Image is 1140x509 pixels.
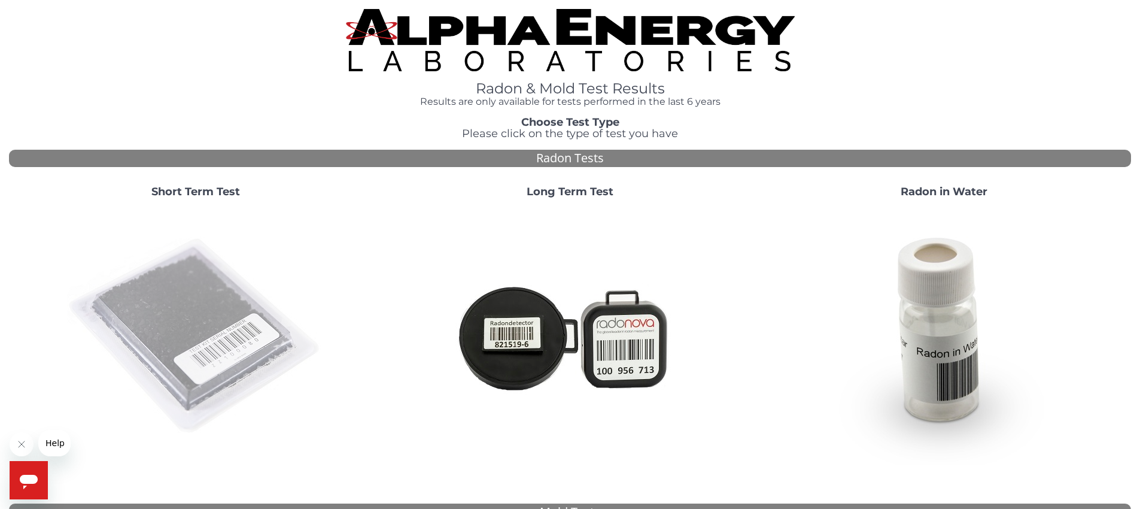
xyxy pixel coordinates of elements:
img: ShortTerm.jpg [67,208,324,465]
strong: Radon in Water [901,185,987,198]
iframe: Button to launch messaging window [10,461,48,499]
img: Radtrak2vsRadtrak3.jpg [441,208,698,465]
strong: Long Term Test [527,185,613,198]
iframe: Close message [10,432,34,456]
div: Radon Tests [9,150,1131,167]
strong: Short Term Test [151,185,240,198]
h1: Radon & Mold Test Results [346,81,795,96]
img: RadoninWater.jpg [815,208,1072,465]
span: Please click on the type of test you have [462,127,678,140]
strong: Choose Test Type [521,116,619,129]
iframe: Message from company [38,430,71,456]
h4: Results are only available for tests performed in the last 6 years [346,96,795,107]
img: TightCrop.jpg [346,9,795,71]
